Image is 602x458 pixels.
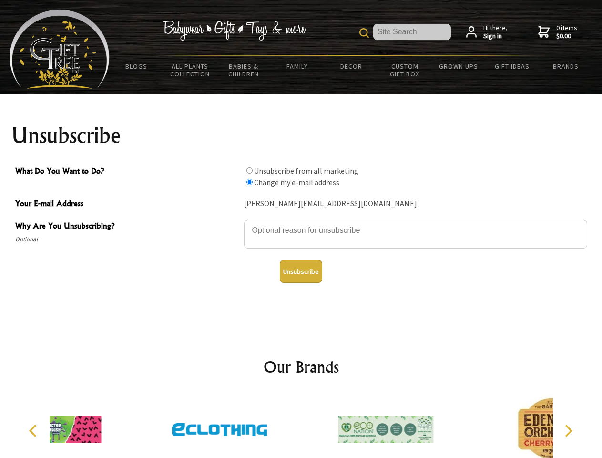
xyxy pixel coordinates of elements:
a: Custom Gift Box [378,56,432,84]
span: 0 items [556,23,577,41]
input: Site Search [373,24,451,40]
a: BLOGS [110,56,163,76]
span: Optional [15,234,239,245]
img: Babyware - Gifts - Toys and more... [10,10,110,89]
h2: Our Brands [19,355,583,378]
a: Hi there,Sign in [466,24,508,41]
a: All Plants Collection [163,56,217,84]
a: Grown Ups [431,56,485,76]
input: What Do You Want to Do? [246,179,253,185]
span: Your E-mail Address [15,198,239,211]
img: product search [359,28,369,38]
span: Why Are You Unsubscribing? [15,220,239,234]
a: Family [271,56,325,76]
a: Brands [539,56,593,76]
button: Previous [24,420,45,441]
img: Babywear - Gifts - Toys & more [163,21,306,41]
input: What Do You Want to Do? [246,167,253,174]
label: Unsubscribe from all marketing [254,166,358,176]
h1: Unsubscribe [11,124,591,147]
a: 0 items$0.00 [538,24,577,41]
span: Hi there, [483,24,508,41]
label: Change my e-mail address [254,177,339,187]
a: Gift Ideas [485,56,539,76]
button: Unsubscribe [280,260,322,283]
button: Next [558,420,579,441]
a: Decor [324,56,378,76]
strong: Sign in [483,32,508,41]
a: Babies & Children [217,56,271,84]
strong: $0.00 [556,32,577,41]
span: What Do You Want to Do? [15,165,239,179]
div: [PERSON_NAME][EMAIL_ADDRESS][DOMAIN_NAME] [244,197,587,211]
textarea: Why Are You Unsubscribing? [244,220,587,249]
